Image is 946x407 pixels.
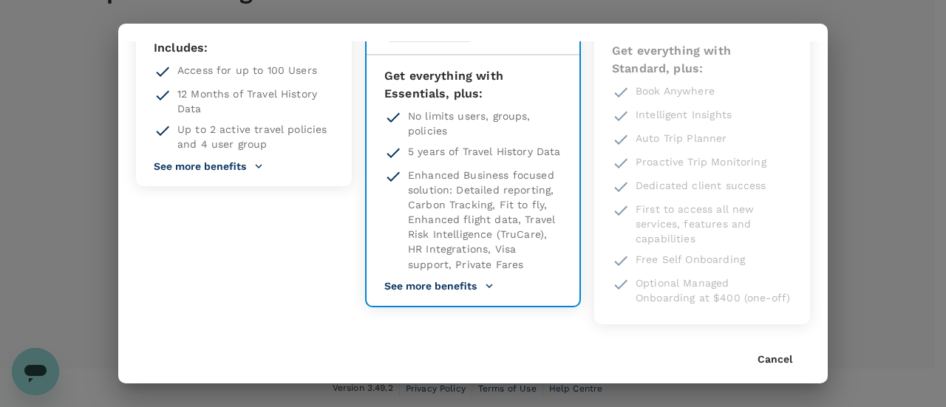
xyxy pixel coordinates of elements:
[636,178,766,193] p: Dedicated client success
[636,154,766,169] p: Proactive Trip Monitoring
[758,354,792,366] button: Cancel
[408,109,562,138] p: No limits users, groups, policies
[177,63,317,78] p: Access for up to 100 Users
[636,83,715,98] p: Book Anywhere
[154,160,264,173] button: See more benefits
[408,168,562,271] p: Enhanced Business focused solution: Detailed reporting, Carbon Tracking, Fit to fly, Enhanced fli...
[177,86,334,116] p: 12 Months of Travel History Data
[408,144,561,159] p: 5 years of Travel History Data
[384,67,562,103] p: Get everything with Essentials, plus :
[636,131,727,146] p: Auto Trip Planner
[636,107,732,122] p: Intelligent Insights
[636,202,792,246] p: First to access all new services, features and capabilities
[177,122,334,151] p: Up to 2 active travel policies and 4 user group
[636,252,745,267] p: Free Self Onboarding
[636,276,792,305] p: Optional Managed Onboarding at $400 (one-off)
[384,279,494,293] button: See more benefits
[154,39,334,57] p: Includes :
[612,42,792,78] p: Get everything with Standard, plus :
